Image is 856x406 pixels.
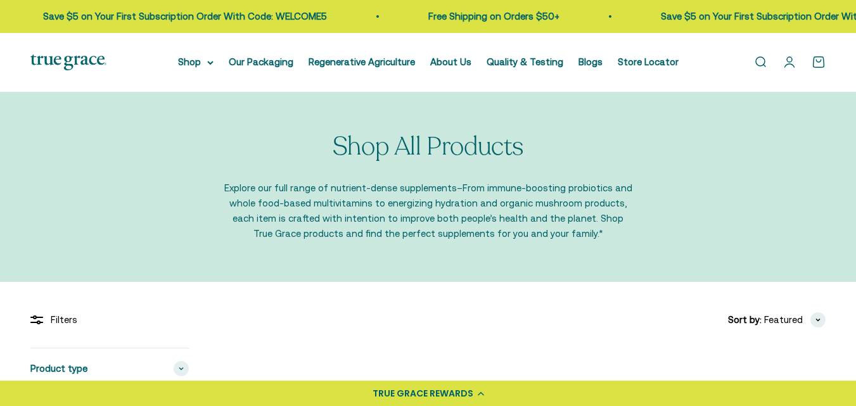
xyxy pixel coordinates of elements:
[309,56,415,67] a: Regenerative Agriculture
[229,56,293,67] a: Our Packaging
[764,312,826,327] button: Featured
[178,54,214,70] summary: Shop
[728,312,762,327] span: Sort by:
[373,387,473,400] div: TRUE GRACE REWARDS
[30,348,189,389] summary: Product type
[487,56,563,67] a: Quality & Testing
[618,56,679,67] a: Store Locator
[578,56,603,67] a: Blogs
[764,312,803,327] span: Featured
[333,132,523,160] p: Shop All Products
[426,11,558,22] a: Free Shipping on Orders $50+
[30,312,189,327] div: Filters
[30,361,87,376] span: Product type
[41,9,325,24] p: Save $5 on Your First Subscription Order With Code: WELCOME5
[222,181,634,241] p: Explore our full range of nutrient-dense supplements–From immune-boosting probiotics and whole fo...
[430,56,471,67] a: About Us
